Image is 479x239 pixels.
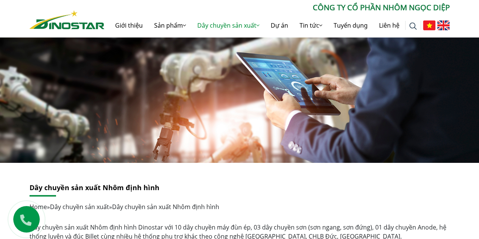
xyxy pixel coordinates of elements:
a: Tuyển dụng [328,13,373,37]
p: CÔNG TY CỔ PHẦN NHÔM NGỌC DIỆP [105,2,450,13]
img: Tiếng Việt [423,20,435,30]
span: » » [30,203,219,211]
a: Dây chuyền sản xuất [192,13,265,37]
a: Giới thiệu [109,13,148,37]
img: Nhôm Dinostar [30,10,105,29]
a: Dây chuyền sản xuất Nhôm định hình [30,183,159,192]
img: English [437,20,450,30]
a: Dây chuyền sản xuất [50,203,109,211]
span: Dây chuyền sản xuất Nhôm định hình [112,203,219,211]
a: Liên hệ [373,13,405,37]
img: search [409,22,417,30]
a: Sản phẩm [148,13,192,37]
a: Dự án [265,13,294,37]
a: Tin tức [294,13,328,37]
